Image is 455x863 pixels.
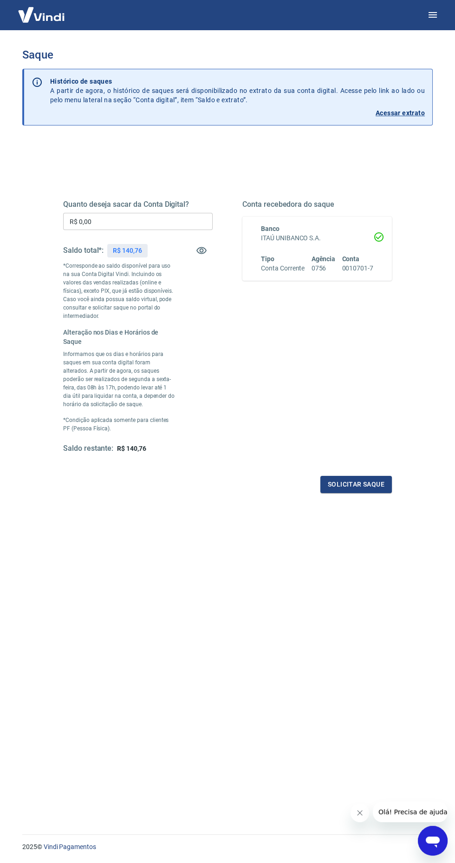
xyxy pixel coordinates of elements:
p: *Corresponde ao saldo disponível para uso na sua Conta Digital Vindi. Incluindo os valores das ve... [63,262,175,320]
p: 2025 © [22,842,433,852]
h6: Conta Corrente [261,264,305,273]
img: Vindi [11,0,71,29]
h6: 0010701-7 [342,264,373,273]
span: Tipo [261,255,274,263]
h5: Conta recebedora do saque [242,200,392,209]
h3: Saque [22,48,433,61]
h6: ITAÚ UNIBANCO S.A. [261,233,373,243]
h5: Saldo total*: [63,246,104,255]
p: A partir de agora, o histórico de saques será disponibilizado no extrato da sua conta digital. Ac... [50,77,425,105]
p: R$ 140,76 [113,246,142,256]
span: Olá! Precisa de ajuda? [6,7,78,14]
h6: Alteração nos Dias e Horários de Saque [63,328,175,346]
h5: Saldo restante: [63,444,113,454]
p: Informamos que os dias e horários para saques em sua conta digital foram alterados. A partir de a... [63,350,175,408]
p: Acessar extrato [376,108,425,118]
iframe: Mensagem da empresa [373,802,448,822]
iframe: Botão para abrir a janela de mensagens [418,826,448,856]
h6: 0756 [312,264,336,273]
span: Banco [261,225,279,232]
span: Conta [342,255,359,263]
h5: Quanto deseja sacar da Conta Digital? [63,200,213,209]
a: Vindi Pagamentos [44,843,96,850]
span: Agência [312,255,336,263]
iframe: Fechar mensagem [351,804,369,822]
p: *Condição aplicada somente para clientes PF (Pessoa Física). [63,416,175,433]
p: Histórico de saques [50,77,425,86]
span: R$ 140,76 [117,445,146,452]
button: Solicitar saque [320,476,392,493]
a: Acessar extrato [50,108,425,118]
